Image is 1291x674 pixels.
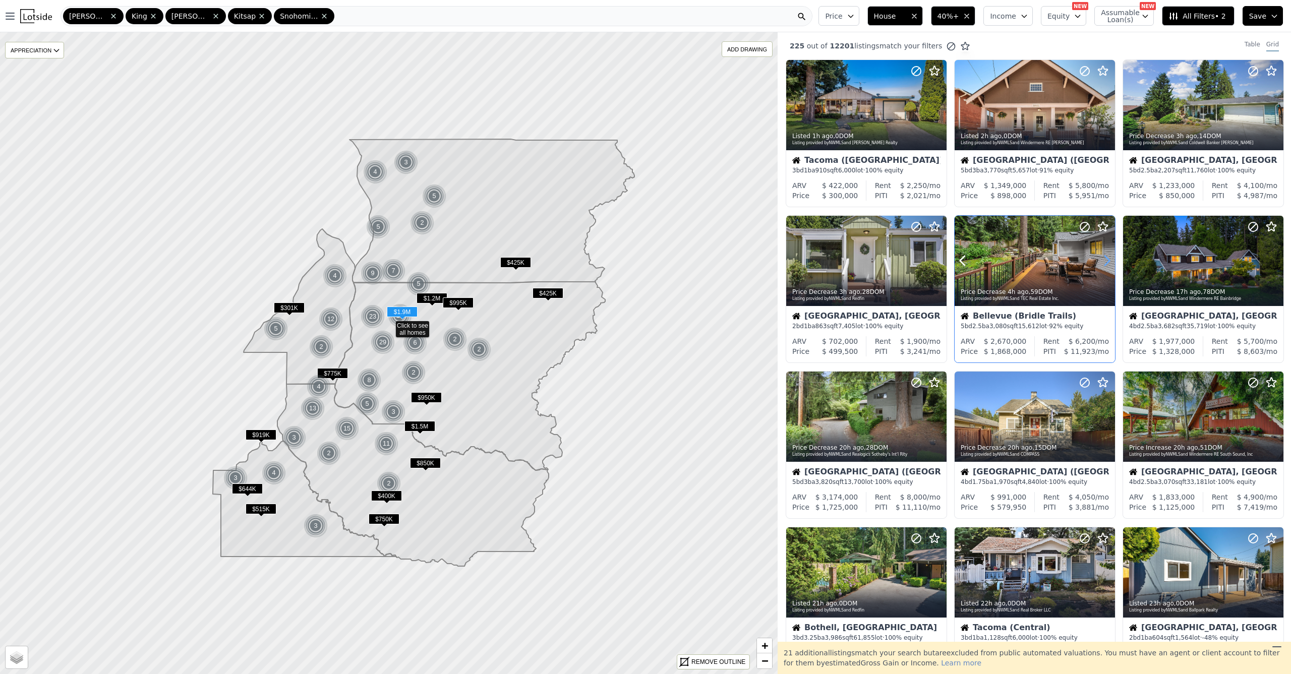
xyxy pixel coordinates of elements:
div: Listing provided by NWMLS and Redfin [792,607,942,614]
div: 3 [282,425,306,450]
div: /mo [1228,180,1277,191]
time: 2025-08-13 22:28 [1149,600,1174,607]
div: ARV [1129,180,1143,191]
div: [GEOGRAPHIC_DATA], [GEOGRAPHIC_DATA] [792,312,941,322]
img: House [1129,468,1137,476]
div: 5 bd 2.5 ba sqft lot · 92% equity [961,322,1109,330]
span: $ 991,000 [990,493,1026,501]
img: House [792,156,800,164]
div: Tacoma (Central) [961,624,1109,634]
button: 40%+ [931,6,976,26]
div: Rent [1212,180,1228,191]
div: /mo [1224,191,1277,201]
img: g1.png [410,211,435,235]
span: 2,207 [1158,167,1175,174]
div: /mo [1224,502,1277,512]
img: g1.png [319,307,343,331]
div: Listed , 0 DOM [792,599,942,607]
span: $ 2,250 [900,181,927,190]
div: ARV [961,336,975,346]
img: g1.png [377,471,401,496]
div: Listing provided by NWMLS and Ballpark Realty [1129,607,1278,614]
div: Rent [1212,336,1228,346]
div: /mo [1056,502,1109,512]
img: g1.png [282,425,307,450]
div: 3 bd 1 ba sqft lot · 100% equity [792,166,941,174]
span: $ 1,328,000 [1152,347,1195,355]
span: $950K [411,392,442,403]
img: g1.png [301,396,325,420]
span: $ 3,174,000 [815,493,858,501]
div: 7 [381,259,405,283]
span: Save [1249,11,1266,21]
span: $ 2,021 [900,192,927,200]
span: $ 1,233,000 [1152,181,1195,190]
img: g1.png [361,304,385,329]
div: 29 [371,330,395,354]
div: $919K [246,430,276,444]
span: $995K [443,297,474,308]
span: $ 11,923 [1064,347,1095,355]
span: $775K [317,368,348,379]
div: 2 [401,360,426,385]
div: Price Decrease , 15 DOM [961,444,1110,452]
span: $425K [500,257,531,268]
span: 35,719 [1187,323,1208,330]
div: Rent [1043,336,1060,346]
div: /mo [888,502,941,512]
div: /mo [1060,492,1109,502]
div: Bothell, [GEOGRAPHIC_DATA] [792,624,941,634]
button: Income [983,6,1033,26]
div: 5 bd 2.5 ba sqft lot · 100% equity [1129,166,1277,174]
div: Rent [875,180,891,191]
span: $ 4,900 [1237,493,1264,501]
img: House [792,312,800,320]
img: g1.png [381,259,406,283]
span: 3,070 [1158,478,1175,485]
div: $950K [411,392,442,407]
span: 3,820 [815,478,833,485]
img: g1.png [363,160,388,184]
span: $644K [232,483,263,494]
div: $1.2M [417,293,447,308]
time: 2025-08-14 18:24 [1176,133,1197,140]
span: 40%+ [937,11,959,21]
div: 4 [363,160,387,184]
img: Lotside [20,9,52,23]
div: [GEOGRAPHIC_DATA] ([GEOGRAPHIC_DATA]) [961,468,1109,478]
time: 2025-08-14 19:51 [812,133,833,140]
span: $ 4,100 [1237,181,1264,190]
span: Assumable Loan(s) [1101,9,1133,23]
span: 1,970 [993,478,1011,485]
div: $1.9M [387,307,418,321]
div: $995K [443,297,474,312]
div: 5 [355,392,379,416]
span: $ 3,241 [900,347,927,355]
div: 9 [361,261,385,285]
button: Save [1243,6,1283,26]
div: 4 [262,461,286,485]
div: 2 [467,337,491,361]
div: /mo [891,180,941,191]
div: Price Decrease , 78 DOM [1129,288,1278,296]
div: /mo [1228,336,1277,346]
div: PITI [875,346,888,356]
div: Price [792,191,809,201]
div: PITI [1043,502,1056,512]
button: All Filters• 2 [1162,6,1234,26]
span: $ 1,977,000 [1152,337,1195,345]
div: Price [1129,346,1146,356]
a: Price Decrease 20h ago,15DOMListing provided byNWMLSand COMPASSHouse[GEOGRAPHIC_DATA] ([GEOGRAPHI... [954,371,1114,519]
div: Price Decrease , 59 DOM [961,288,1110,296]
div: 2 [317,441,341,465]
span: $ 1,349,000 [984,181,1027,190]
div: Listing provided by NWMLS and Realogics Sotheby's Int'l Rlty [792,452,942,458]
span: 3,080 [989,323,1007,330]
div: 11 [374,432,398,456]
div: 13 [301,396,325,420]
img: g1.png [443,327,467,351]
div: [GEOGRAPHIC_DATA], [GEOGRAPHIC_DATA] [1129,312,1277,322]
div: $1.5M [404,421,435,436]
time: 2025-08-14 18:17 [839,288,860,295]
div: PITI [1043,346,1056,356]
